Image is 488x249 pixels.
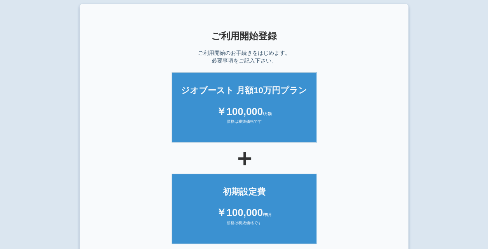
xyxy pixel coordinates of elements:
[263,111,272,116] span: /月額
[180,84,309,96] div: ジオブースト 月額10万円プラン
[180,205,309,220] div: ￥100,000
[263,212,272,217] span: /初月
[99,31,389,41] h1: ご利用開始登録
[180,220,309,232] div: 価格は税抜価格です
[180,104,309,119] div: ￥100,000
[180,186,309,198] div: 初期設定費
[180,119,309,131] div: 価格は税抜価格です
[99,146,389,170] div: ＋
[198,49,290,64] p: ご利用開始のお手続きをはじめます。 必要事項をご記入下さい。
